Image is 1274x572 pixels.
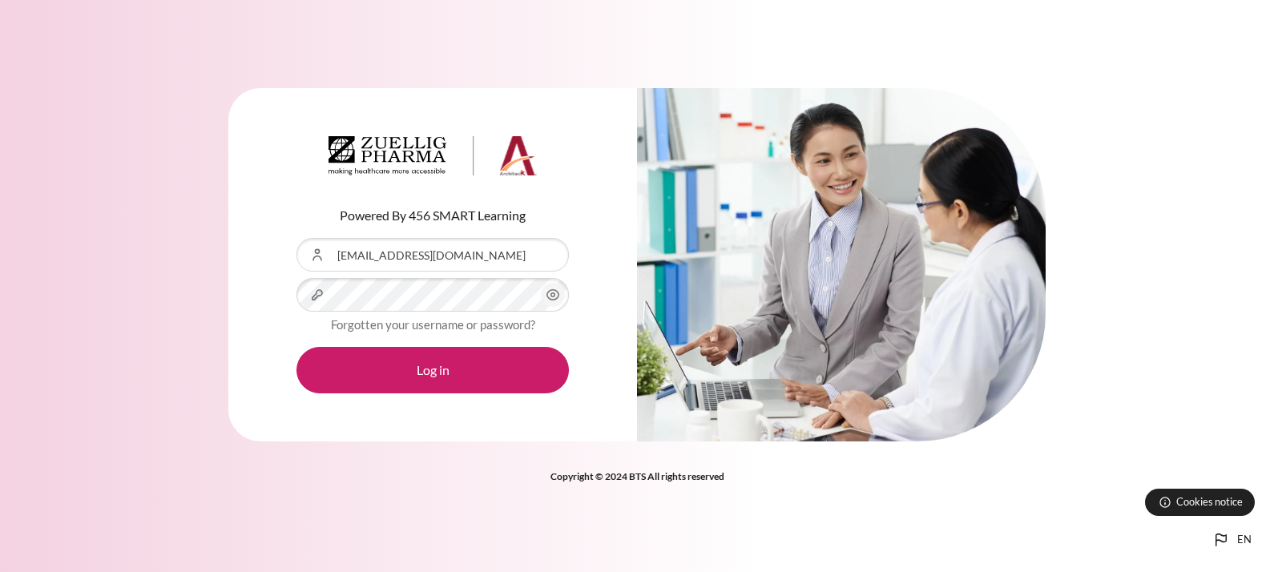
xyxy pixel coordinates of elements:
input: Username or Email Address [296,238,569,272]
button: Languages [1205,524,1258,556]
img: Architeck [329,136,537,176]
p: Powered By 456 SMART Learning [296,206,569,225]
button: Log in [296,347,569,393]
span: Cookies notice [1176,494,1243,510]
button: Cookies notice [1145,489,1255,516]
span: en [1237,532,1252,548]
a: Architeck [329,136,537,183]
strong: Copyright © 2024 BTS All rights reserved [550,470,724,482]
a: Forgotten your username or password? [331,317,535,332]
